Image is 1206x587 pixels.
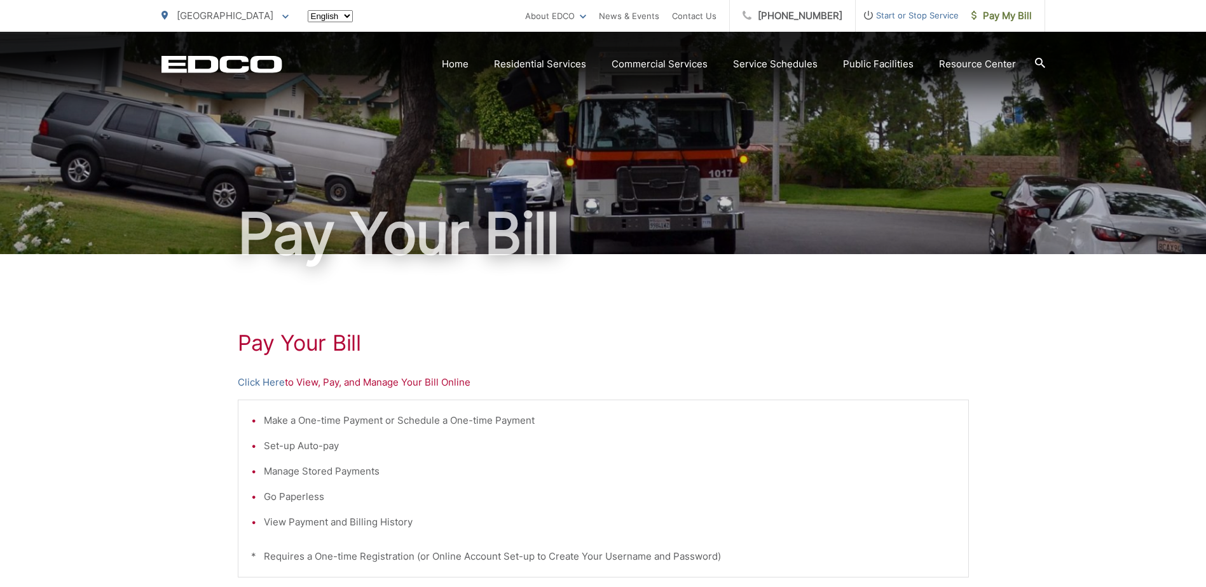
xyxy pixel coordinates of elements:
[177,10,273,22] span: [GEOGRAPHIC_DATA]
[238,330,969,356] h1: Pay Your Bill
[238,375,285,390] a: Click Here
[494,57,586,72] a: Residential Services
[612,57,708,72] a: Commercial Services
[525,8,586,24] a: About EDCO
[308,10,353,22] select: Select a language
[264,489,956,504] li: Go Paperless
[672,8,716,24] a: Contact Us
[939,57,1016,72] a: Resource Center
[971,8,1032,24] span: Pay My Bill
[599,8,659,24] a: News & Events
[264,464,956,479] li: Manage Stored Payments
[733,57,818,72] a: Service Schedules
[843,57,914,72] a: Public Facilities
[264,438,956,454] li: Set-up Auto-pay
[264,515,956,530] li: View Payment and Billing History
[251,549,956,564] p: * Requires a One-time Registration (or Online Account Set-up to Create Your Username and Password)
[161,202,1045,266] h1: Pay Your Bill
[264,413,956,428] li: Make a One-time Payment or Schedule a One-time Payment
[442,57,469,72] a: Home
[161,55,282,73] a: EDCD logo. Return to the homepage.
[238,375,969,390] p: to View, Pay, and Manage Your Bill Online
